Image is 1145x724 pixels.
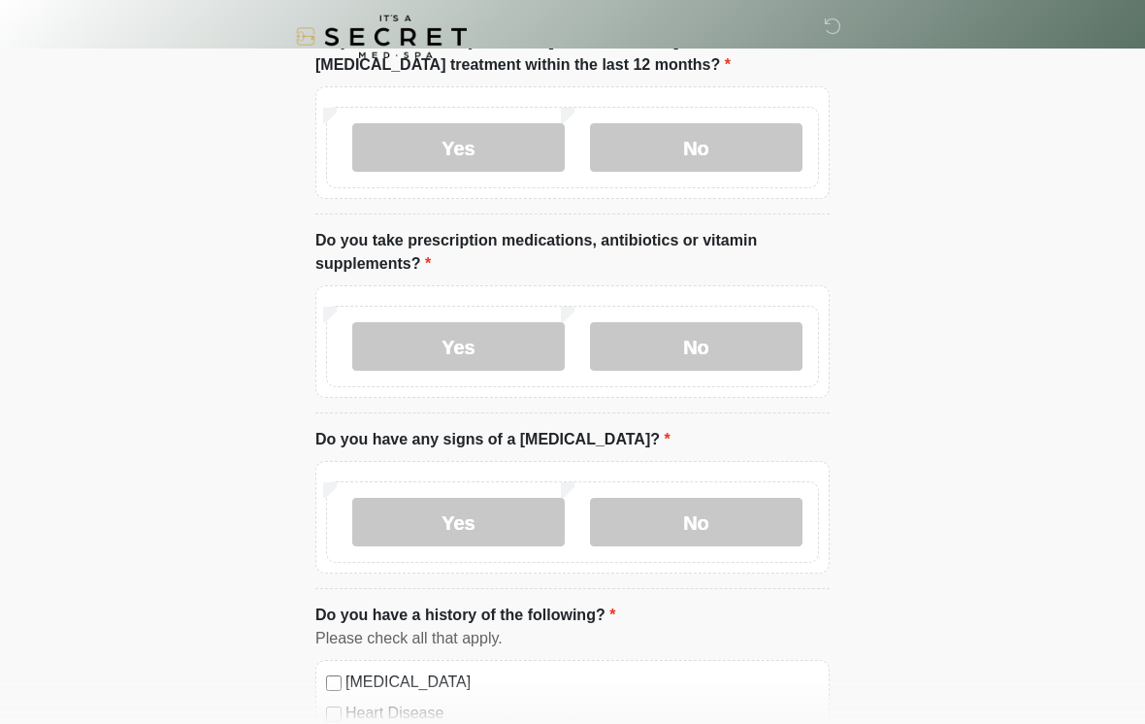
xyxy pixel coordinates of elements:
[352,322,565,371] label: Yes
[315,428,671,451] label: Do you have any signs of a [MEDICAL_DATA]?
[315,229,830,276] label: Do you take prescription medications, antibiotics or vitamin supplements?
[326,675,342,691] input: [MEDICAL_DATA]
[590,322,802,371] label: No
[296,15,467,58] img: It's A Secret Med Spa Logo
[326,707,342,722] input: Heart Disease
[315,627,830,650] div: Please check all that apply.
[590,498,802,546] label: No
[345,671,819,694] label: [MEDICAL_DATA]
[352,123,565,172] label: Yes
[590,123,802,172] label: No
[315,604,615,627] label: Do you have a history of the following?
[352,498,565,546] label: Yes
